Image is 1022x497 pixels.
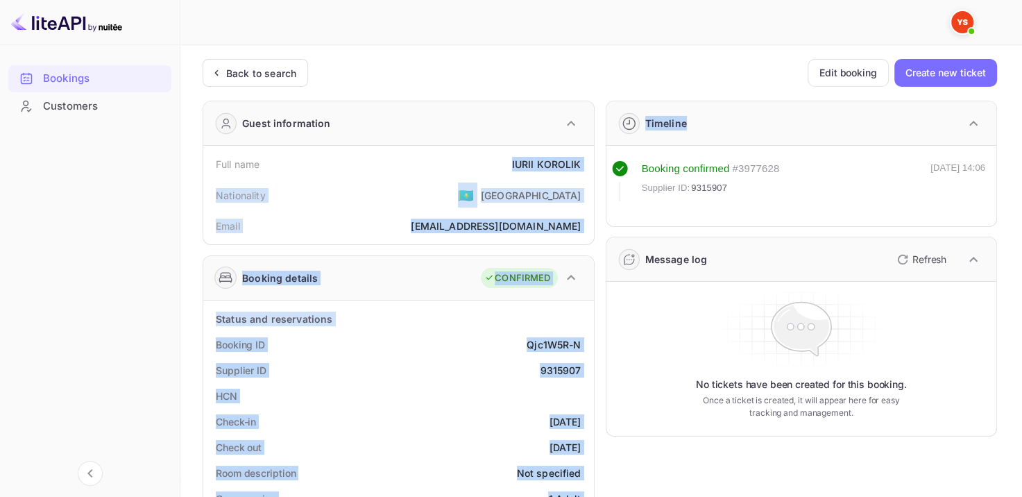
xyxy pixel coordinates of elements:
[458,183,474,208] span: United States
[8,65,171,92] div: Bookings
[78,461,103,486] button: Collapse navigation
[43,71,164,87] div: Bookings
[889,248,952,271] button: Refresh
[484,271,550,285] div: CONFIRMED
[11,11,122,33] img: LiteAPI logo
[642,161,730,177] div: Booking confirmed
[216,389,237,403] div: HCN
[808,59,889,87] button: Edit booking
[696,378,907,391] p: No tickets have been created for this booking.
[912,252,946,267] p: Refresh
[930,161,985,201] div: [DATE] 14:06
[691,181,727,195] span: 9315907
[226,66,296,81] div: Back to search
[951,11,973,33] img: Yandex Support
[550,440,581,455] div: [DATE]
[216,219,240,233] div: Email
[216,440,262,455] div: Check out
[8,93,171,120] div: Customers
[642,181,690,195] span: Supplier ID:
[517,466,581,480] div: Not specified
[216,188,266,203] div: Nationality
[242,116,331,130] div: Guest information
[550,414,581,429] div: [DATE]
[645,116,687,130] div: Timeline
[645,252,708,267] div: Message log
[8,65,171,91] a: Bookings
[894,59,997,87] button: Create new ticket
[411,219,581,233] div: [EMAIL_ADDRESS][DOMAIN_NAME]
[527,337,581,352] div: Qjc1W5R-N
[512,157,581,171] div: IURII KOROLIK
[216,363,266,378] div: Supplier ID
[732,161,779,177] div: # 3977628
[216,312,332,326] div: Status and reservations
[242,271,318,285] div: Booking details
[8,93,171,119] a: Customers
[216,337,265,352] div: Booking ID
[216,414,256,429] div: Check-in
[481,188,581,203] div: [GEOGRAPHIC_DATA]
[216,157,259,171] div: Full name
[697,394,905,419] p: Once a ticket is created, it will appear here for easy tracking and management.
[540,363,581,378] div: 9315907
[43,99,164,115] div: Customers
[216,466,296,480] div: Room description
